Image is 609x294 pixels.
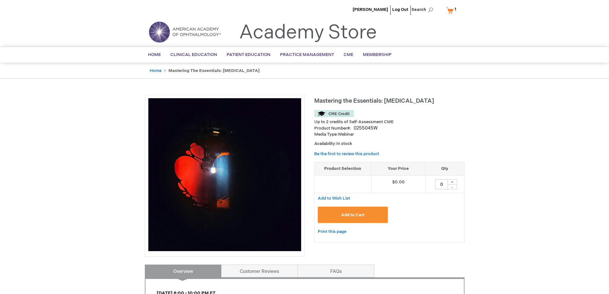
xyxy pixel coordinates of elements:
[363,52,392,57] span: Membership
[353,7,388,12] a: [PERSON_NAME]
[314,141,465,147] p: Availability:
[314,151,379,156] a: Be the first to review this product
[148,52,161,57] span: Home
[392,7,408,12] a: Log Out
[336,141,352,146] span: In stock
[170,52,217,57] span: Clinical Education
[239,21,377,44] a: Academy Store
[318,228,346,236] a: Print this page
[318,195,350,201] a: Add to Wish List
[280,52,334,57] span: Practice Management
[314,126,351,131] strong: Product Number
[448,184,457,189] div: -
[314,131,465,138] p: Webinar
[145,265,222,277] a: Overview
[411,3,436,16] span: Search
[150,68,161,73] a: Home
[315,162,371,176] th: Product Selection
[148,98,301,251] img: Mastering the Essentials: Uveitis
[298,265,374,277] a: FAQs
[221,265,298,277] a: Customer Reviews
[314,119,465,125] li: Up to 2 credits of Self-Assessment CME
[354,125,378,131] div: 0255045W
[318,196,350,201] span: Add to Wish List
[227,52,270,57] span: Patient Education
[314,132,338,137] strong: Media Type:
[314,110,354,117] img: CME Credit
[318,207,388,223] button: Add to Cart
[371,175,426,193] td: $0.00
[371,162,426,176] th: Your Price
[168,68,260,73] strong: Mastering the Essentials: [MEDICAL_DATA]
[435,179,448,189] input: Qty
[448,179,457,185] div: +
[445,4,460,16] a: 1
[426,162,464,176] th: Qty
[344,52,353,57] span: CME
[341,212,364,218] span: Add to Cart
[455,7,456,12] span: 1
[314,98,434,104] span: Mastering the Essentials: [MEDICAL_DATA]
